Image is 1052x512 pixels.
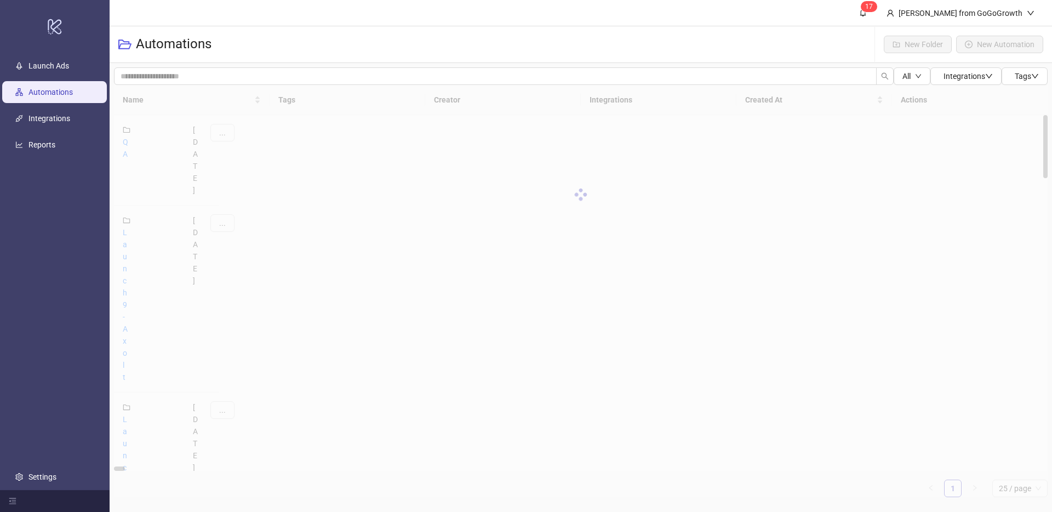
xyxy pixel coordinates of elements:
span: Integrations [944,72,993,81]
span: search [881,72,889,80]
span: down [915,73,922,79]
div: [PERSON_NAME] from GoGoGrowth [894,7,1027,19]
span: 1 [865,3,869,10]
a: Automations [28,88,73,96]
a: Settings [28,473,56,481]
h3: Automations [136,36,211,53]
button: Alldown [894,67,930,85]
span: down [1027,9,1034,17]
span: down [985,72,993,80]
button: Integrationsdown [930,67,1002,85]
button: New Automation [956,36,1043,53]
span: 7 [869,3,873,10]
button: Tagsdown [1002,67,1048,85]
span: All [902,72,911,81]
span: folder-open [118,38,131,51]
span: bell [859,9,867,16]
a: Reports [28,140,55,149]
span: user [887,9,894,17]
span: down [1031,72,1039,80]
span: menu-fold [9,497,16,505]
a: Launch Ads [28,61,69,70]
sup: 17 [861,1,877,12]
a: Integrations [28,114,70,123]
button: New Folder [884,36,952,53]
span: Tags [1015,72,1039,81]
